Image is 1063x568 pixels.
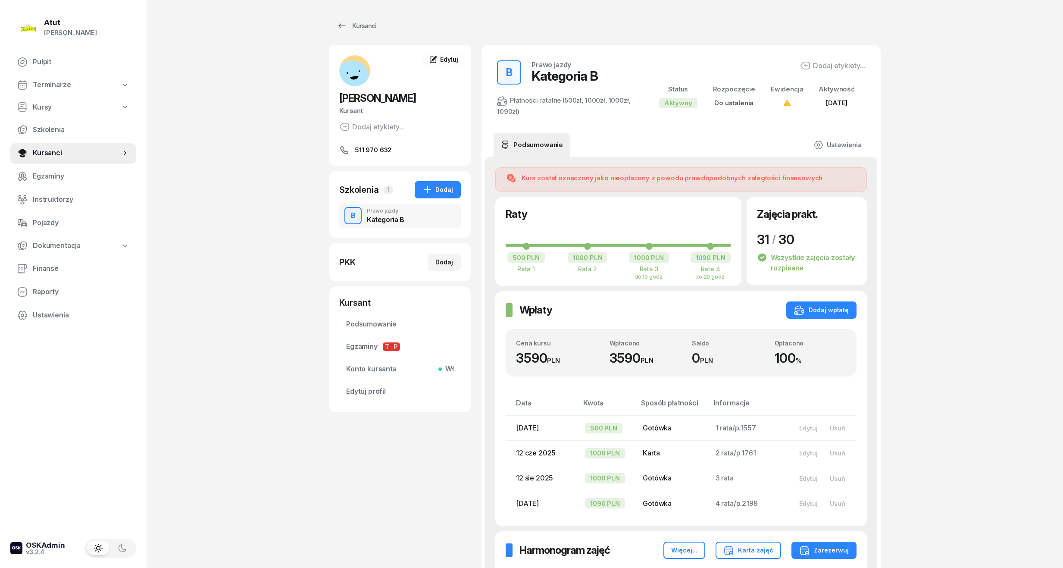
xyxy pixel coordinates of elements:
span: T [383,342,391,351]
div: 3590 [610,350,682,366]
a: Edytuj profil [339,381,461,402]
a: Podsumowanie [339,314,461,335]
span: Pulpit [33,56,129,68]
button: B [497,60,521,85]
span: 31 [757,232,770,247]
span: Terminarze [33,79,71,91]
div: do 20 godz. [690,273,731,279]
div: Opłacono [775,339,847,347]
span: 1 rata/p.1557 [716,424,756,432]
span: 3 rata [716,474,734,482]
div: Rata 3 [628,265,669,273]
small: PLN [700,356,713,364]
span: Dokumentacja [33,240,81,251]
a: Pojazdy [10,213,136,233]
button: Dodaj etykiety... [800,60,865,71]
a: Kursanci [10,143,136,163]
span: Szkolenia [33,124,129,135]
div: Saldo [692,339,764,347]
button: Usuń [824,496,851,511]
div: Dodaj [435,257,453,267]
th: Kwota [578,397,636,416]
div: B [347,208,359,223]
div: Rata 1 [506,265,547,273]
a: Pulpit [10,52,136,72]
div: Kurs został oznaczony jako nieopłacony z powodu prawdopodobnych zaległości finansowych [522,173,822,183]
div: / [772,232,776,246]
th: Sposób płatności [636,397,708,416]
th: Data [506,397,578,416]
div: 1090 PLN [585,498,625,508]
div: Dodaj [422,185,453,195]
th: Informacje [709,397,787,416]
span: Edytuj profil [346,386,454,397]
div: Edytuj [799,424,818,432]
h2: Raty [506,207,527,221]
span: Instruktorzy [33,194,129,205]
span: 2 rata/p.1761 [716,449,756,457]
span: 4 rata/p.2199 [716,499,758,508]
span: 511 970 632 [355,145,391,155]
span: Egzaminy [346,341,454,352]
button: B [344,207,362,224]
button: Zarezerwuj [791,542,857,559]
div: Szkolenia [339,184,379,196]
div: 1090 PLN [691,252,731,263]
a: Podsumowanie [494,133,570,157]
div: Rata 2 [567,265,608,273]
button: Edytuj [793,496,824,511]
button: Dodaj wpłatę [786,301,857,319]
span: Finanse [33,263,129,274]
div: Edytuj [799,500,818,507]
div: v3.2.4 [26,549,65,555]
div: Edytuj [799,449,818,457]
div: [DATE] [819,97,855,109]
a: Dokumentacja [10,236,136,256]
a: Ustawienia [10,305,136,326]
div: Więcej... [671,545,697,555]
div: 3590 [516,350,599,366]
div: Edytuj [799,475,818,482]
div: Kursanci [337,21,376,31]
button: Usuń [824,446,851,460]
a: Finanse [10,258,136,279]
div: OSKAdmin [26,542,65,549]
div: do 10 godz. [628,273,669,279]
small: PLN [641,356,653,364]
span: 1 [384,185,393,194]
div: Wszystkie zajęcia zostały rozpisane [757,247,857,273]
div: 100 [775,350,847,366]
div: 1000 PLN [568,252,608,263]
button: Usuń [824,471,851,486]
span: Konto kursanta [346,364,454,375]
div: 1000 PLN [629,252,669,263]
div: 1000 PLN [585,448,625,458]
button: Edytuj [793,421,824,435]
span: Kursanci [33,147,121,159]
div: Dodaj etykiety... [339,122,404,132]
div: PKK [339,256,356,268]
span: Wł [442,364,454,375]
div: Aktywny [659,98,697,108]
h2: Harmonogram zajęć [519,543,610,557]
span: Raporty [33,286,129,298]
a: 511 970 632 [339,145,461,155]
div: Gotówka [643,498,701,509]
a: Edytuj [423,52,464,67]
small: % [796,356,802,364]
div: [PERSON_NAME] [44,27,97,38]
a: Egzaminy [10,166,136,187]
div: Usuń [830,500,845,507]
span: 30 [778,232,794,247]
span: [PERSON_NAME] [339,92,416,104]
button: Karta zajęć [716,542,781,559]
div: Usuń [830,475,845,482]
span: 12 cze 2025 [516,449,556,457]
div: Ewidencja [771,84,804,95]
span: Kursy [33,102,52,113]
div: Status [659,84,697,95]
div: Rata 4 [690,265,731,273]
button: BPrawo jazdyKategoria B [339,204,461,228]
div: Kursant [339,297,461,309]
span: Edytuj [440,56,458,63]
